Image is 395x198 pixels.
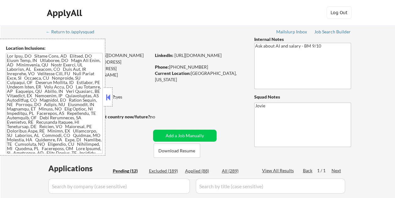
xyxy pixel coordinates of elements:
input: Search by title (case sensitive) [196,178,345,194]
div: All (289) [222,168,253,174]
strong: Phone: [155,64,169,70]
div: Applied (88) [185,168,217,174]
div: Mailslurp Inbox [276,30,308,34]
button: Log Out [326,6,352,19]
div: Internal Notes [254,36,351,42]
div: Pending (12) [113,168,144,174]
div: Squad Notes [254,94,351,100]
strong: LinkedIn: [155,53,173,58]
a: [URL][DOMAIN_NAME] [174,53,222,58]
div: Applications [48,165,111,172]
div: 1 / 1 [317,167,332,174]
div: Excluded (189) [149,168,180,174]
div: no [150,114,168,120]
button: Download Resume [154,144,200,158]
div: Back [303,167,313,174]
a: Mailslurp Inbox [276,29,308,36]
div: Next [332,167,342,174]
button: Add a Job Manually [153,130,217,142]
div: Location Inclusions: [6,45,103,51]
input: Search by company (case sensitive) [48,178,190,194]
div: View All Results [262,167,296,174]
div: ApplyAll [47,8,84,18]
div: [PHONE_NUMBER] [155,64,244,70]
div: [GEOGRAPHIC_DATA], [US_STATE] [155,70,244,82]
div: ← Return to /applysquad [46,30,100,34]
strong: Current Location: [155,71,191,76]
a: ← Return to /applysquad [46,29,100,36]
a: Job Search Builder [314,29,351,36]
div: Job Search Builder [314,30,351,34]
